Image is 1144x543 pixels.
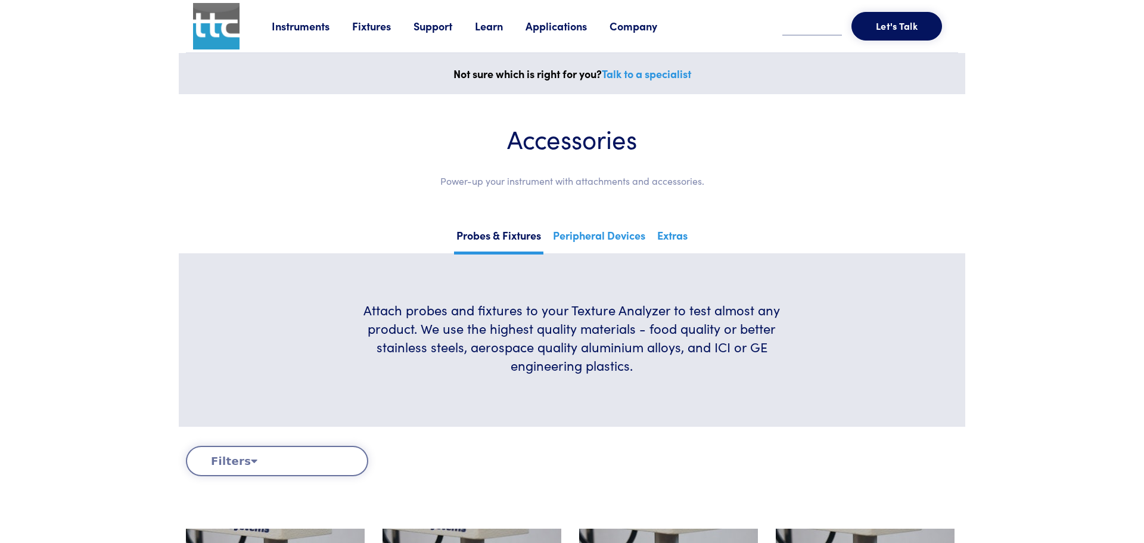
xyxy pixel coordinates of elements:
a: Peripheral Devices [551,225,648,252]
h1: Accessories [214,123,929,154]
a: Applications [526,18,610,33]
button: Filters [186,446,368,476]
a: Talk to a specialist [602,66,691,81]
a: Company [610,18,680,33]
a: Probes & Fixtures [454,225,543,255]
a: Fixtures [352,18,414,33]
a: Instruments [272,18,352,33]
p: Not sure which is right for you? [186,65,958,83]
a: Learn [475,18,526,33]
h6: Attach probes and fixtures to your Texture Analyzer to test almost any product. We use the highes... [349,301,795,374]
a: Extras [655,225,690,252]
a: Support [414,18,475,33]
p: Power-up your instrument with attachments and accessories. [214,173,929,189]
img: ttc_logo_1x1_v1.0.png [193,3,240,49]
button: Let's Talk [851,12,942,41]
